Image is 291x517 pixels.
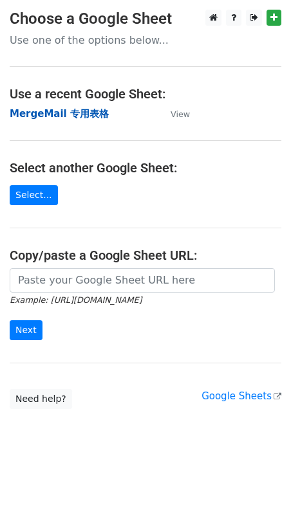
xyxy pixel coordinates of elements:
[10,389,72,409] a: Need help?
[10,108,109,120] a: MergeMail 专用表格
[10,248,281,263] h4: Copy/paste a Google Sheet URL:
[10,160,281,176] h4: Select another Google Sheet:
[10,295,142,305] small: Example: [URL][DOMAIN_NAME]
[10,268,275,293] input: Paste your Google Sheet URL here
[10,320,42,340] input: Next
[10,10,281,28] h3: Choose a Google Sheet
[158,108,190,120] a: View
[202,390,281,402] a: Google Sheets
[10,185,58,205] a: Select...
[171,109,190,119] small: View
[10,86,281,102] h4: Use a recent Google Sheet:
[10,33,281,47] p: Use one of the options below...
